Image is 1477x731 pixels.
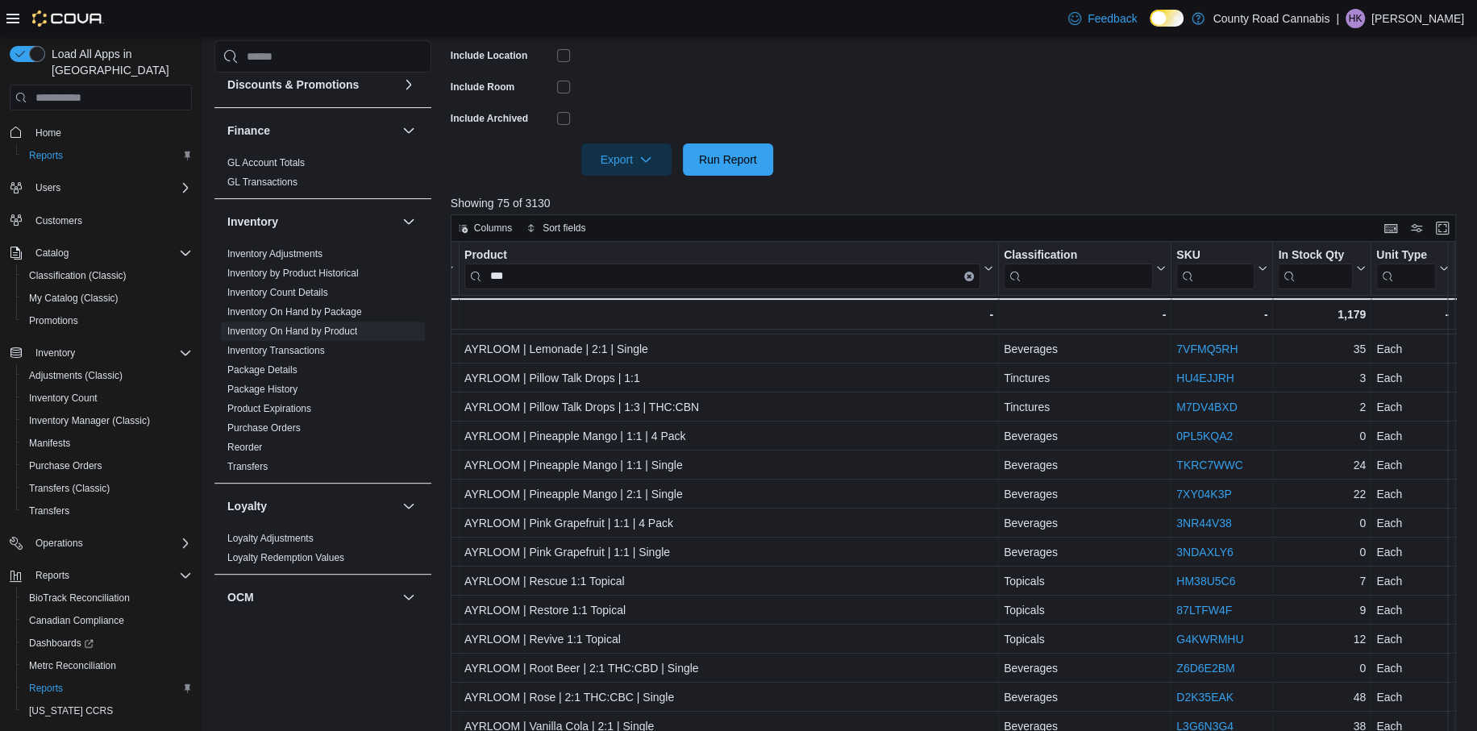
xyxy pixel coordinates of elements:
[1376,485,1449,505] div: Each
[23,633,100,653] a: Dashboards
[451,218,518,238] button: Columns
[29,682,63,695] span: Reports
[227,214,396,230] button: Inventory
[314,340,454,359] div: [STREET_ADDRESS]
[464,572,993,592] div: AYRLOOM | Rescue 1:1 Topical
[29,123,68,143] a: Home
[23,434,77,453] a: Manifests
[1176,248,1254,289] div: SKU URL
[227,156,305,169] span: GL Account Totals
[23,289,125,308] a: My Catalog (Classic)
[227,442,262,453] a: Reorder
[23,266,133,285] a: Classification (Classic)
[1004,572,1166,592] div: Topicals
[1376,601,1449,621] div: Each
[314,485,454,505] div: [STREET_ADDRESS]
[1376,688,1449,708] div: Each
[1004,688,1166,708] div: Beverages
[23,656,123,675] a: Metrc Reconciliation
[464,398,993,417] div: AYRLOOM | Pillow Talk Drops | 1:3 | THC:CBN
[23,366,129,385] a: Adjustments (Classic)
[399,121,418,140] button: Finance
[314,369,454,388] div: [STREET_ADDRESS]
[35,569,69,582] span: Reports
[16,587,198,609] button: BioTrack Reconciliation
[227,268,359,279] a: Inventory by Product Historical
[35,247,69,260] span: Catalog
[227,460,268,473] span: Transfers
[1004,340,1166,359] div: Beverages
[1176,517,1232,530] a: 3NR44V38
[1336,9,1339,28] p: |
[227,176,297,189] span: GL Transactions
[1176,248,1254,264] div: SKU
[1278,572,1366,592] div: 7
[16,700,198,722] button: [US_STATE] CCRS
[399,588,418,607] button: OCM
[464,456,993,476] div: AYRLOOM | Pineapple Mango | 1:1 | Single
[16,364,198,387] button: Adjustments (Classic)
[35,181,60,194] span: Users
[227,422,301,434] a: Purchase Orders
[29,343,81,363] button: Inventory
[399,496,418,516] button: Loyalty
[227,345,325,356] a: Inventory Transactions
[29,343,192,363] span: Inventory
[16,455,198,477] button: Purchase Orders
[1176,372,1234,385] a: HU4EJJRH
[29,243,75,263] button: Catalog
[1376,305,1449,324] div: -
[1371,9,1464,28] p: [PERSON_NAME]
[23,501,76,521] a: Transfers
[1088,10,1137,27] span: Feedback
[464,248,980,264] div: Product
[29,369,123,382] span: Adjustments (Classic)
[16,432,198,455] button: Manifests
[29,211,89,231] a: Customers
[1004,659,1166,679] div: Beverages
[699,152,757,168] span: Run Report
[314,659,454,679] div: [STREET_ADDRESS]
[16,609,198,632] button: Canadian Compliance
[1004,248,1166,289] button: Classification
[35,537,83,550] span: Operations
[45,46,192,78] span: Load All Apps in [GEOGRAPHIC_DATA]
[1004,398,1166,417] div: Tinctures
[1004,543,1166,563] div: Beverages
[1213,9,1329,28] p: County Road Cannabis
[29,149,63,162] span: Reports
[314,427,454,446] div: [STREET_ADDRESS]
[1278,514,1366,534] div: 0
[23,146,69,165] a: Reports
[464,248,980,289] div: Product
[1376,427,1449,446] div: Each
[227,589,254,605] h3: OCM
[29,437,70,450] span: Manifests
[227,325,357,338] span: Inventory On Hand by Product
[591,143,662,176] span: Export
[227,326,357,337] a: Inventory On Hand by Product
[227,363,297,376] span: Package Details
[29,243,192,263] span: Catalog
[227,441,262,454] span: Reorder
[23,701,119,721] a: [US_STATE] CCRS
[23,701,192,721] span: Washington CCRS
[23,289,192,308] span: My Catalog (Classic)
[1176,248,1267,289] button: SKU
[29,592,130,604] span: BioTrack Reconciliation
[227,305,362,318] span: Inventory On Hand by Package
[16,477,198,500] button: Transfers (Classic)
[29,566,76,585] button: Reports
[29,614,124,627] span: Canadian Compliance
[227,286,328,299] span: Inventory Count Details
[1376,340,1449,359] div: Each
[227,247,322,260] span: Inventory Adjustments
[1176,343,1238,356] a: 7VFMQ5RH
[314,601,454,621] div: [STREET_ADDRESS]
[29,314,78,327] span: Promotions
[23,434,192,453] span: Manifests
[464,369,993,388] div: AYRLOOM | Pillow Talk Drops | 1:1
[1278,305,1366,324] div: 1,179
[29,269,127,282] span: Classification (Classic)
[1278,485,1366,505] div: 22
